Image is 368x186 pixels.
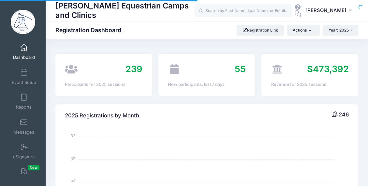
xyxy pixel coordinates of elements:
[55,0,194,21] h1: [PERSON_NAME] Equestrian Camps and Clinics
[235,63,246,74] span: 55
[287,25,319,36] button: Actions
[125,63,142,74] span: 239
[70,133,75,139] tspan: 82
[11,10,35,34] img: Jessica Braswell Equestrian Camps and Clinics
[65,81,142,88] div: Participants for 2025 sessions
[8,140,39,163] a: eSignature
[8,40,39,63] a: Dashboard
[55,27,127,33] h1: Registration Dashboard
[13,55,35,60] span: Dashboard
[323,25,358,36] button: Year: 2025
[271,81,349,88] div: Revenue for 2025 sessions
[301,3,358,18] button: [PERSON_NAME]
[71,178,75,184] tspan: 41
[168,81,245,88] div: New participants: last 7 days
[13,154,35,160] span: eSignature
[70,156,75,161] tspan: 62
[12,80,36,85] span: Event Setup
[305,7,346,14] span: [PERSON_NAME]
[307,63,349,74] span: $473,392
[13,129,34,135] span: Messages
[237,25,284,36] a: Registration Link
[16,105,32,110] span: Reports
[8,90,39,113] a: Reports
[194,4,292,17] input: Search by First Name, Last Name, or Email...
[65,107,139,125] h4: 2025 Registrations by Month
[28,165,39,170] span: New
[8,115,39,138] a: Messages
[339,111,349,118] span: 246
[329,28,349,33] span: Year: 2025
[8,65,39,88] a: Event Setup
